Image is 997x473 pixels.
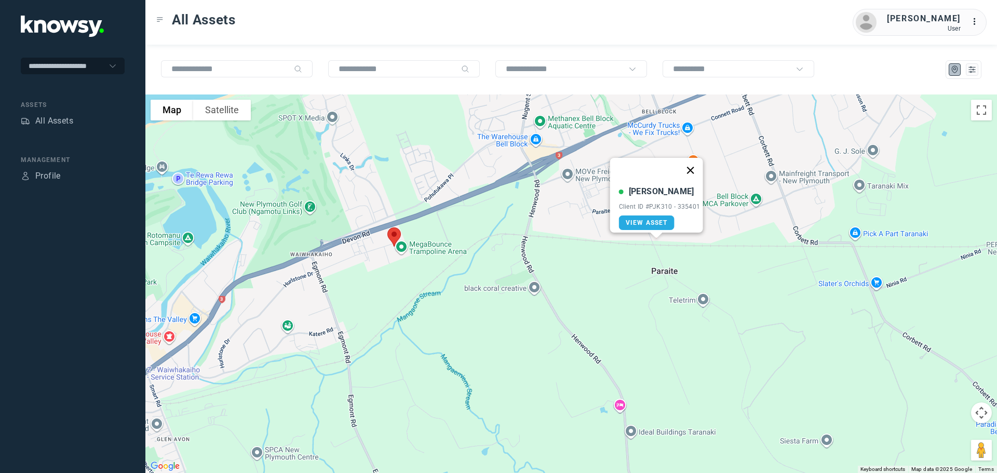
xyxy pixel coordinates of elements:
a: Open this area in Google Maps (opens a new window) [148,460,182,473]
div: Profile [21,171,30,181]
img: Application Logo [21,16,104,37]
div: Search [294,65,302,73]
div: Map [950,65,960,74]
span: All Assets [172,10,236,29]
div: All Assets [35,115,73,127]
button: Keyboard shortcuts [860,466,905,473]
div: List [967,65,977,74]
button: Toggle fullscreen view [971,100,992,120]
button: Show satellite imagery [193,100,251,120]
tspan: ... [972,18,982,25]
div: : [971,16,983,30]
span: View Asset [626,219,668,226]
img: avatar.png [856,12,877,33]
a: View Asset [619,215,675,230]
button: Map camera controls [971,402,992,423]
div: Assets [21,116,30,126]
button: Show street map [151,100,193,120]
button: Drag Pegman onto the map to open Street View [971,440,992,461]
div: Assets [21,100,125,110]
div: Client ID #PJK310 - 335401 [619,203,700,210]
div: Profile [35,170,61,182]
div: Management [21,155,125,165]
span: Map data ©2025 Google [911,466,972,472]
div: [PERSON_NAME] [887,12,961,25]
button: Close [678,158,703,183]
a: ProfileProfile [21,170,61,182]
div: Search [461,65,469,73]
div: Toggle Menu [156,16,164,23]
div: User [887,25,961,32]
img: Google [148,460,182,473]
div: : [971,16,983,28]
a: AssetsAll Assets [21,115,73,127]
div: [PERSON_NAME] [629,185,694,198]
a: Terms (opens in new tab) [978,466,994,472]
